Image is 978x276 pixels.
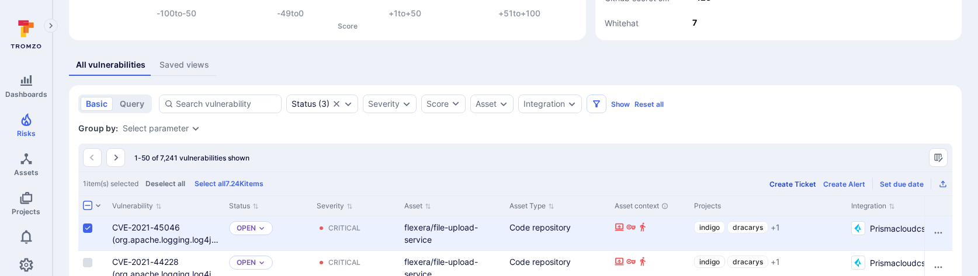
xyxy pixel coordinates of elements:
div: Critical [328,223,360,233]
span: Assets [14,168,39,177]
div: Cell for Vulnerability [107,216,224,250]
div: All vulnerabilities [76,59,145,71]
span: Prismacloudcs [870,221,925,235]
button: Sort by Integration [851,201,895,211]
button: Go to the previous page [83,148,102,167]
button: query [115,97,150,111]
button: Filters [587,95,606,113]
span: Prismacloudcs [870,256,925,269]
a: dracarys [727,221,768,233]
button: Export as CSV [938,180,948,188]
div: Asset context [615,201,685,211]
div: Cell for Asset context [610,216,689,250]
a: CVE-2021-45046 (org.apache.logging.log4j_log4j-core) [112,222,219,257]
button: Show [611,100,630,109]
div: Code repository [509,221,605,233]
button: Sort by Severity [317,201,353,211]
button: Integration [523,99,565,109]
div: -100 to -50 [119,8,234,19]
span: 1-50 of 7,241 vulnerabilities shown [134,153,249,162]
a: indigo [694,256,725,268]
p: Score [119,22,577,30]
span: dracarys [733,223,763,232]
div: Score [426,98,449,110]
button: Go to the next page [106,148,125,167]
div: Projects [694,201,842,211]
a: indigo [694,221,725,233]
button: Sort by Asset Type [509,201,554,211]
button: Expand dropdown [567,99,577,109]
button: Clear selection [332,99,341,109]
div: Cell for Status [224,216,312,250]
button: Open [237,223,256,233]
div: Cell for [924,216,952,250]
div: Status [292,99,316,109]
div: Critical [328,258,360,267]
button: Sort by Status [229,201,259,211]
div: Saved views [159,59,209,71]
button: Open [237,258,256,267]
button: Expand navigation menu [44,19,58,33]
div: Code repository [509,256,605,268]
button: Select all7.24Kitems [192,179,266,188]
button: Select parameter [123,124,189,133]
span: indigo [699,257,720,266]
a: flexera/file-upload-service [404,222,478,244]
button: Status(3) [292,99,330,109]
div: Cell for Integration [847,216,934,250]
button: Expand dropdown [258,225,265,232]
span: Projects [12,207,40,216]
div: Cell for selection [78,216,107,250]
span: Dashboards [5,90,47,99]
span: Select all rows [83,201,92,210]
span: + 1 [771,256,780,268]
button: Sort by Asset [404,201,431,211]
button: Create Ticket [769,180,816,188]
text: Whitehat [605,19,639,29]
button: Create Alert [823,180,865,188]
div: Cell for Severity [312,216,400,250]
div: ( 3 ) [292,99,330,109]
div: grouping parameters [123,124,200,133]
button: Sort by Vulnerability [112,201,162,211]
button: Expand dropdown [344,99,353,109]
input: Search vulnerability [176,98,276,110]
span: Select row [83,258,92,267]
span: Select row [83,223,92,233]
button: Expand dropdown [402,99,411,109]
div: Cell for Asset [400,216,505,250]
div: assets tabs [69,54,962,76]
button: basic [81,97,113,111]
span: indigo [699,223,720,232]
div: Automatically discovered context associated with the asset [661,202,668,209]
div: +51 to +100 [462,8,577,19]
button: Expand dropdown [258,259,265,266]
button: Asset [476,99,497,109]
div: +1 to +50 [348,8,462,19]
button: Score [421,95,466,113]
button: Deselect all [143,179,188,188]
div: Cell for Projects [689,216,847,250]
a: dracarys [727,256,768,268]
span: dracarys [733,257,763,266]
button: Expand dropdown [499,99,508,109]
span: 1 item(s) selected [83,179,138,188]
div: -49 to 0 [234,8,348,19]
button: Severity [368,99,400,109]
button: Reset all [634,100,664,109]
i: Expand navigation menu [47,21,55,31]
div: Cell for Asset Type [505,216,610,250]
button: Manage columns [929,148,948,167]
text: 7 [692,18,697,27]
button: Row actions menu [929,223,948,242]
span: + 1 [771,222,780,233]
